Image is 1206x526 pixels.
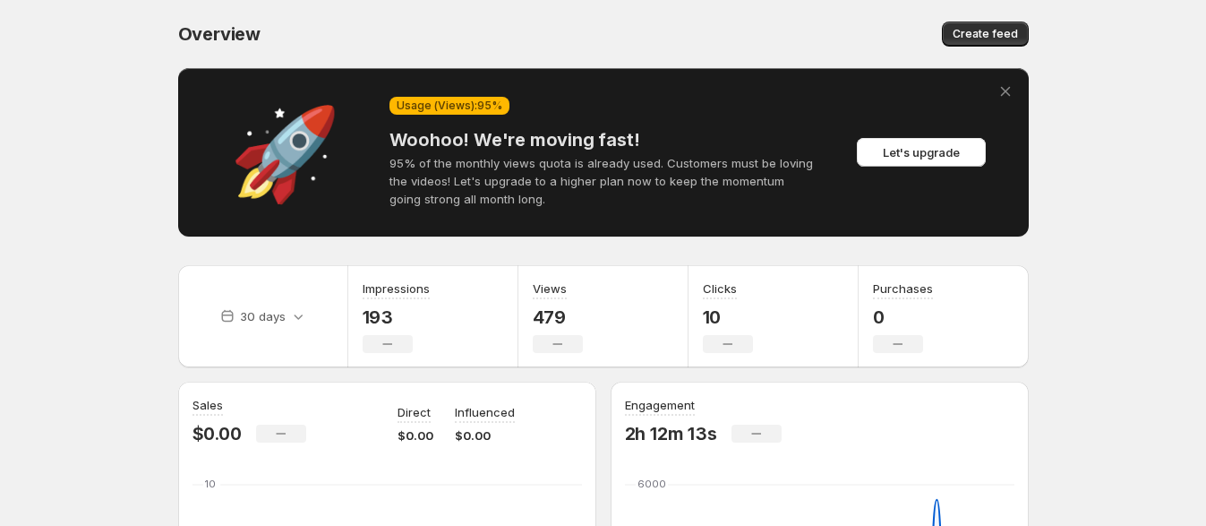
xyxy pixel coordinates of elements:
span: Create feed [953,27,1018,41]
h3: Views [533,280,567,297]
button: Let's upgrade [857,138,986,167]
h3: Impressions [363,280,430,297]
h3: Clicks [703,280,737,297]
p: 479 [533,306,583,328]
div: Usage (Views): 95 % [389,97,509,115]
p: $0.00 [455,427,515,444]
h3: Purchases [873,280,933,297]
p: Direct [398,403,431,421]
div: 🚀 [196,143,375,161]
p: 0 [873,306,933,328]
text: 10 [204,478,215,490]
p: $0.00 [192,423,242,444]
button: Create feed [942,22,1029,47]
p: 30 days [240,307,286,325]
h3: Engagement [625,396,695,414]
span: Let's upgrade [883,143,960,161]
span: Overview [178,23,261,45]
h4: Woohoo! We're moving fast! [389,129,817,151]
p: 95% of the monthly views quota is already used. Customers must be loving the videos! Let's upgrad... [389,154,817,208]
p: 10 [703,306,753,328]
h3: Sales [192,396,223,414]
p: 2h 12m 13s [625,423,717,444]
p: Influenced [455,403,515,421]
text: 6000 [637,478,666,490]
p: 193 [363,306,430,328]
p: $0.00 [398,427,433,444]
